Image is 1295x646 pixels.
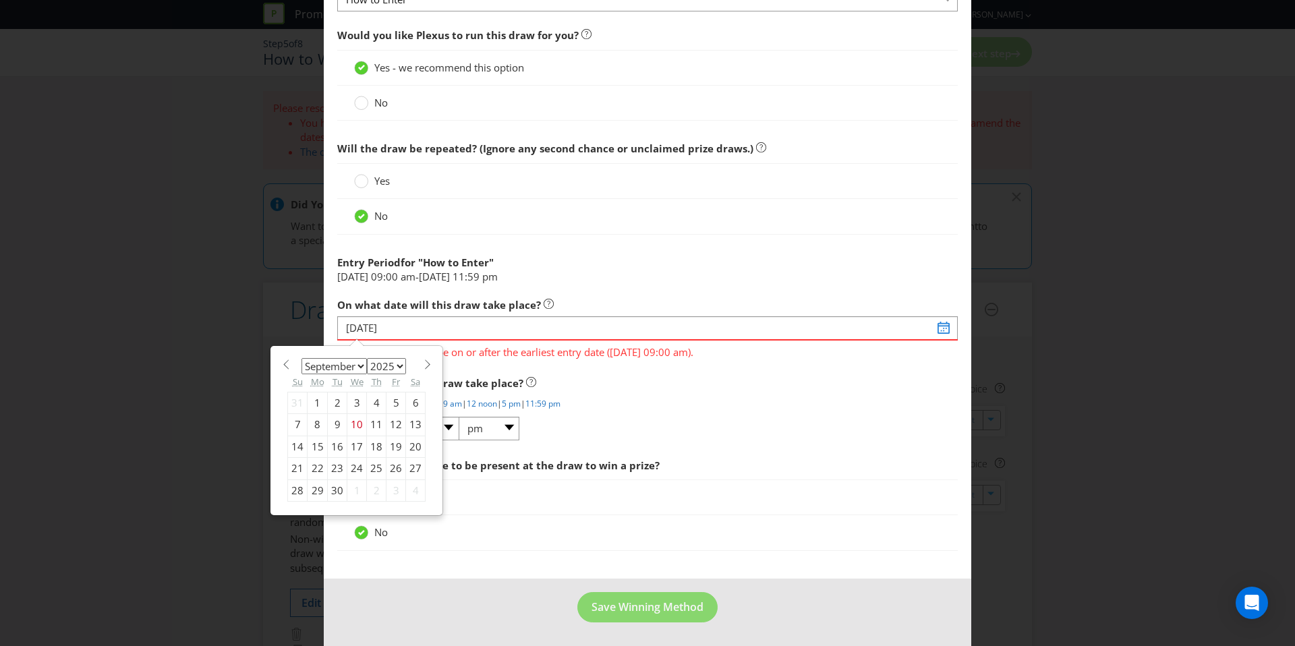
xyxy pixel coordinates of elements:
[347,436,367,457] div: 17
[328,458,347,479] div: 23
[337,142,753,155] span: Will the draw be repeated? (Ignore any second chance or unclaimed prize draws.)
[467,398,497,409] a: 12 noon
[374,96,388,109] span: No
[1236,587,1268,619] div: Open Intercom Messenger
[367,414,386,436] div: 11
[371,270,415,283] span: 09:00 am
[423,256,489,269] span: How to Enter
[525,398,560,409] a: 11:59 pm
[328,436,347,457] div: 16
[374,525,388,539] span: No
[337,256,401,269] span: Entry Period
[392,376,400,388] abbr: Friday
[337,459,660,472] span: Does the winner have to be present at the draw to win a prize?
[386,436,406,457] div: 19
[489,256,494,269] span: "
[443,398,462,409] a: 9 am
[288,458,308,479] div: 21
[577,592,718,622] button: Save Winning Method
[337,270,368,283] span: [DATE]
[308,458,328,479] div: 22
[337,298,541,312] span: On what date will this draw take place?
[288,392,308,413] div: 31
[453,270,498,283] span: 11:59 pm
[337,28,579,42] span: Would you like Plexus to run this draw for you?
[293,376,303,388] abbr: Sunday
[347,414,367,436] div: 10
[374,61,524,74] span: Yes - we recommend this option
[288,436,308,457] div: 14
[333,376,343,388] abbr: Tuesday
[288,414,308,436] div: 7
[502,398,521,409] a: 5 pm
[367,458,386,479] div: 25
[347,479,367,501] div: 1
[386,479,406,501] div: 3
[372,376,382,388] abbr: Thursday
[462,398,467,409] span: |
[367,479,386,501] div: 2
[367,392,386,413] div: 4
[308,436,328,457] div: 15
[406,458,426,479] div: 27
[328,479,347,501] div: 30
[415,270,419,283] span: -
[374,174,390,187] span: Yes
[311,376,324,388] abbr: Monday
[347,458,367,479] div: 24
[308,479,328,501] div: 29
[367,436,386,457] div: 18
[406,436,426,457] div: 20
[386,458,406,479] div: 26
[386,392,406,413] div: 5
[401,256,423,269] span: for "
[337,316,958,340] input: DD/MM/YYYY
[406,414,426,436] div: 13
[347,392,367,413] div: 3
[328,414,347,436] div: 9
[592,599,703,614] span: Save Winning Method
[386,414,406,436] div: 12
[419,270,450,283] span: [DATE]
[374,209,388,223] span: No
[351,376,364,388] abbr: Wednesday
[521,398,525,409] span: |
[406,479,426,501] div: 4
[497,398,502,409] span: |
[337,341,958,360] span: The draw date has to be on or after the earliest entry date ([DATE] 09:00 am).
[406,392,426,413] div: 6
[308,414,328,436] div: 8
[328,392,347,413] div: 2
[288,479,308,501] div: 28
[411,376,420,388] abbr: Saturday
[308,392,328,413] div: 1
